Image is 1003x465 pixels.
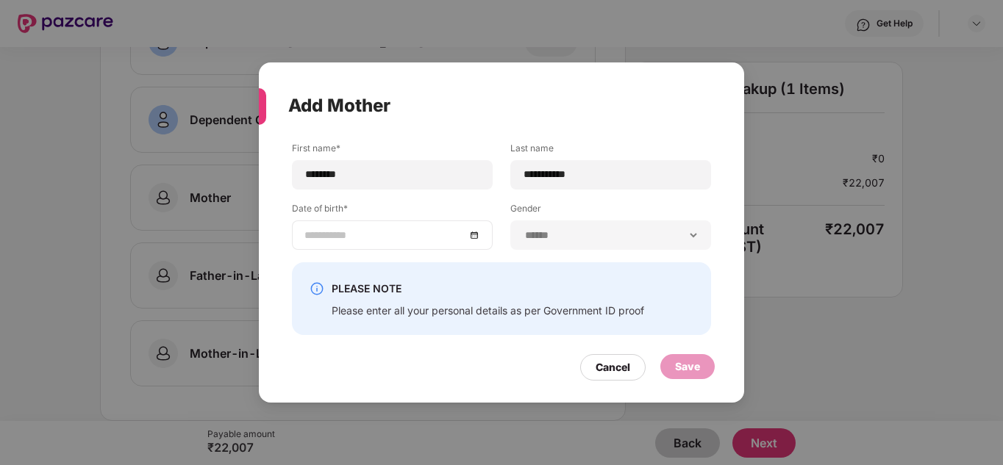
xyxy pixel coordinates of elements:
[332,280,644,298] div: PLEASE NOTE
[332,303,644,317] div: Please enter all your personal details as per Government ID proof
[292,142,493,160] label: First name*
[288,77,679,134] div: Add Mother
[596,359,630,375] div: Cancel
[510,142,711,160] label: Last name
[675,358,700,375] div: Save
[292,202,493,220] label: Date of birth*
[510,202,711,220] label: Gender
[310,281,324,296] img: svg+xml;base64,PHN2ZyBpZD0iSW5mby0yMHgyMCIgeG1sbnM9Imh0dHA6Ly93d3cudzMub3JnLzIwMDAvc3ZnIiB3aWR0aD...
